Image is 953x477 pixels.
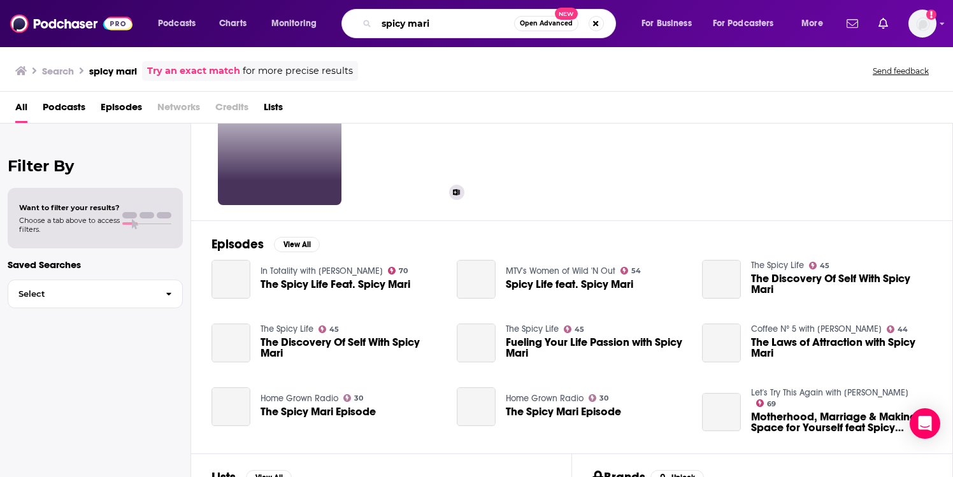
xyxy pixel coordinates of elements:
span: 45 [329,327,339,332]
a: All [15,97,27,123]
button: open menu [149,13,212,34]
button: Select [8,280,183,308]
span: Select [8,290,155,298]
a: The Spicy Life [506,324,559,334]
h2: Episodes [211,236,264,252]
a: Charts [211,13,254,34]
div: Open Intercom Messenger [910,408,940,439]
span: 30 [599,395,608,401]
a: Coffee N° 5 with Lara Schmoisman [751,324,882,334]
h3: Search [42,65,74,77]
p: Saved Searches [8,259,183,271]
span: Want to filter your results? [19,203,120,212]
a: 54 [620,267,641,274]
a: The Spicy Life Feat. Spicy Mari [211,260,250,299]
span: 54 [631,268,641,274]
span: 45 [820,263,829,269]
button: open menu [792,13,839,34]
a: Spill the Tea with Will & [PERSON_NAME] [347,82,470,205]
a: 45 [319,325,340,333]
a: The Spicy Life Feat. Spicy Mari [261,279,410,290]
a: Show notifications dropdown [873,13,893,34]
a: The Discovery Of Self With Spicy Mari [751,273,932,295]
span: Credits [215,97,248,123]
span: For Business [641,15,692,32]
a: Spicy Life feat. Spicy Mari [457,260,496,299]
a: The Spicy Life [751,260,804,271]
span: for more precise results [243,64,353,78]
a: The Spicy Life [261,324,313,334]
span: Open Advanced [520,20,573,27]
a: Lists [264,97,283,123]
a: 44 [887,325,908,333]
button: Send feedback [869,66,933,76]
a: 45 [218,82,341,205]
a: Home Grown Radio [506,393,584,404]
a: The Laws of Attraction with Spicy Mari [751,337,932,359]
a: 45 [564,325,585,333]
a: The Spicy Mari Episode [457,387,496,426]
button: open menu [705,13,792,34]
h2: Filter By [8,157,183,175]
button: Open AdvancedNew [514,16,578,31]
a: The Discovery Of Self With Spicy Mari [702,260,741,299]
a: Fueling Your Life Passion with Spicy Mari [506,337,687,359]
span: Choose a tab above to access filters. [19,216,120,234]
a: EpisodesView All [211,236,320,252]
span: 44 [898,327,908,332]
button: open menu [262,13,333,34]
a: The Discovery Of Self With Spicy Mari [211,324,250,362]
a: Home Grown Radio [261,393,338,404]
a: The Spicy Mari Episode [261,406,376,417]
span: Monitoring [271,15,317,32]
span: Logged in as hbgcommunications [908,10,936,38]
a: 30 [589,394,609,402]
a: The Discovery Of Self With Spicy Mari [261,337,441,359]
button: View All [274,237,320,252]
button: open menu [633,13,708,34]
svg: Add a profile image [926,10,936,20]
a: The Spicy Mari Episode [506,406,621,417]
a: Motherhood, Marriage & Making Space for Yourself feat Spicy Mari [702,393,741,432]
span: 69 [767,401,776,407]
span: Spicy Life feat. Spicy Mari [506,279,633,290]
a: 45 [809,262,830,269]
a: The Laws of Attraction with Spicy Mari [702,324,741,362]
a: Episodes [101,97,142,123]
a: MTV's Women of Wild 'N Out [506,266,615,276]
input: Search podcasts, credits, & more... [376,13,514,34]
a: In Totality with Megan Ashley [261,266,383,276]
span: More [801,15,823,32]
span: 70 [399,268,408,274]
a: 69 [756,399,777,407]
img: Podchaser - Follow, Share and Rate Podcasts [10,11,133,36]
h3: Spill the Tea with Will & [PERSON_NAME] [352,187,444,198]
a: Fueling Your Life Passion with Spicy Mari [457,324,496,362]
span: Charts [219,15,247,32]
span: Podcasts [158,15,196,32]
a: Let's Try This Again with B. Simone [751,387,908,398]
div: Search podcasts, credits, & more... [354,9,628,38]
a: Try an exact match [147,64,240,78]
span: Networks [157,97,200,123]
a: Motherhood, Marriage & Making Space for Yourself feat Spicy Mari [751,411,932,433]
span: Motherhood, Marriage & Making Space for Yourself feat Spicy [PERSON_NAME] [751,411,932,433]
img: User Profile [908,10,936,38]
h3: spicy mari [89,65,137,77]
a: 30 [343,394,364,402]
a: Show notifications dropdown [842,13,863,34]
button: Show profile menu [908,10,936,38]
span: 45 [575,327,584,332]
a: Podcasts [43,97,85,123]
a: The Spicy Mari Episode [211,387,250,426]
span: For Podcasters [713,15,774,32]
